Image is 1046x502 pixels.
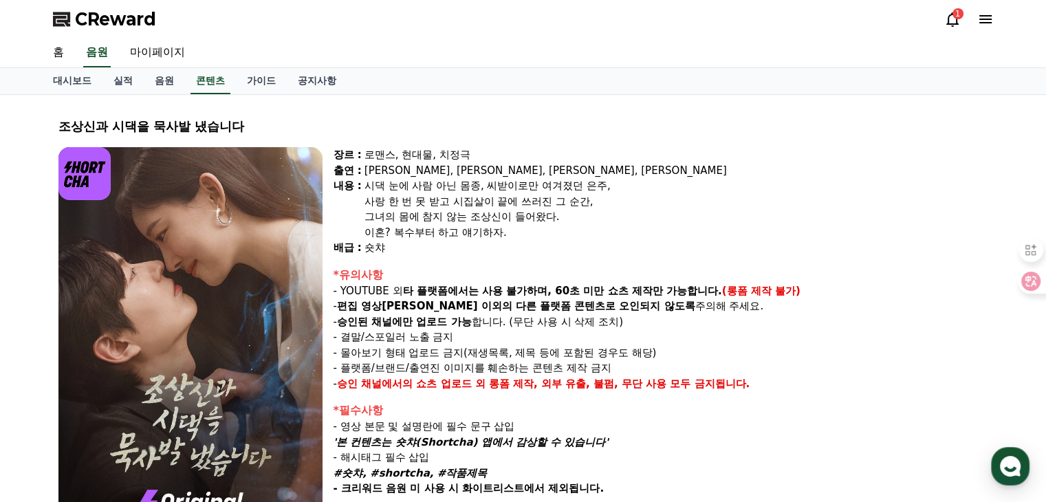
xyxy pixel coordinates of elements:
div: *필수사항 [334,402,988,419]
a: 음원 [83,39,111,67]
strong: 타 플랫폼에서는 사용 불가하며, 60초 미만 쇼츠 제작만 가능합니다. [403,285,722,297]
p: - 영상 본문 및 설명란에 필수 문구 삽입 [334,419,988,435]
em: #숏챠, #shortcha, #작품제목 [334,467,488,479]
a: 콘텐츠 [190,68,230,94]
span: CReward [75,8,156,30]
img: logo [58,147,111,200]
div: 장르 : [334,147,362,163]
a: 설정 [177,388,264,422]
div: [PERSON_NAME], [PERSON_NAME], [PERSON_NAME], [PERSON_NAME] [364,163,988,179]
p: - YOUTUBE 외 [334,283,988,299]
a: 가이드 [236,68,287,94]
div: 사랑 한 번 못 받고 시집살이 끝에 쓰러진 그 순간, [364,194,988,210]
a: 음원 [144,68,185,94]
p: - 몰아보기 형태 업로드 금지(재생목록, 제목 등에 포함된 경우도 해당) [334,345,988,361]
p: - 결말/스포일러 노출 금지 [334,329,988,345]
strong: (롱폼 제작 불가) [722,285,800,297]
a: 대화 [91,388,177,422]
a: 공지사항 [287,68,347,94]
p: - 주의해 주세요. [334,298,988,314]
div: 배급 : [334,240,362,256]
a: 실적 [102,68,144,94]
div: 숏챠 [364,240,988,256]
strong: - 크리워드 음원 미 사용 시 화이트리스트에서 제외됩니다. [334,482,604,494]
div: 내용 : [334,178,362,240]
em: '본 컨텐츠는 숏챠(Shortcha) 앱에서 감상할 수 있습니다' [334,436,609,448]
div: 이혼? 복수부터 하고 얘기하자. [364,225,988,241]
div: *유의사항 [334,267,988,283]
a: CReward [53,8,156,30]
p: - 합니다. (무단 사용 시 삭제 조치) [334,314,988,330]
p: - 해시태그 필수 삽입 [334,450,988,466]
strong: 편집 영상[PERSON_NAME] 이외의 [337,300,512,312]
div: 조상신과 시댁을 묵사발 냈습니다 [58,117,988,136]
div: 시댁 눈에 사람 아닌 몸종, 씨받이로만 여겨졌던 은주, [364,178,988,194]
div: 그녀의 몸에 참지 않는 조상신이 들어왔다. [364,209,988,225]
strong: 승인 채널에서의 쇼츠 업로드 외 [337,378,486,390]
p: - 플랫폼/브랜드/출연진 이미지를 훼손하는 콘텐츠 제작 금지 [334,360,988,376]
strong: 롱폼 제작, 외부 유출, 불펌, 무단 사용 모두 금지됩니다. [489,378,750,390]
div: 1 [952,8,963,19]
span: 설정 [213,408,229,419]
span: 대화 [126,409,142,420]
strong: 승인된 채널에만 업로드 가능 [337,316,472,328]
a: 홈 [42,39,75,67]
div: 로맨스, 현대물, 치정극 [364,147,988,163]
a: 대시보드 [42,68,102,94]
p: - [334,376,988,392]
a: 마이페이지 [119,39,196,67]
div: 출연 : [334,163,362,179]
strong: 다른 플랫폼 콘텐츠로 오인되지 않도록 [516,300,695,312]
a: 홈 [4,388,91,422]
span: 홈 [43,408,52,419]
a: 1 [944,11,961,28]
